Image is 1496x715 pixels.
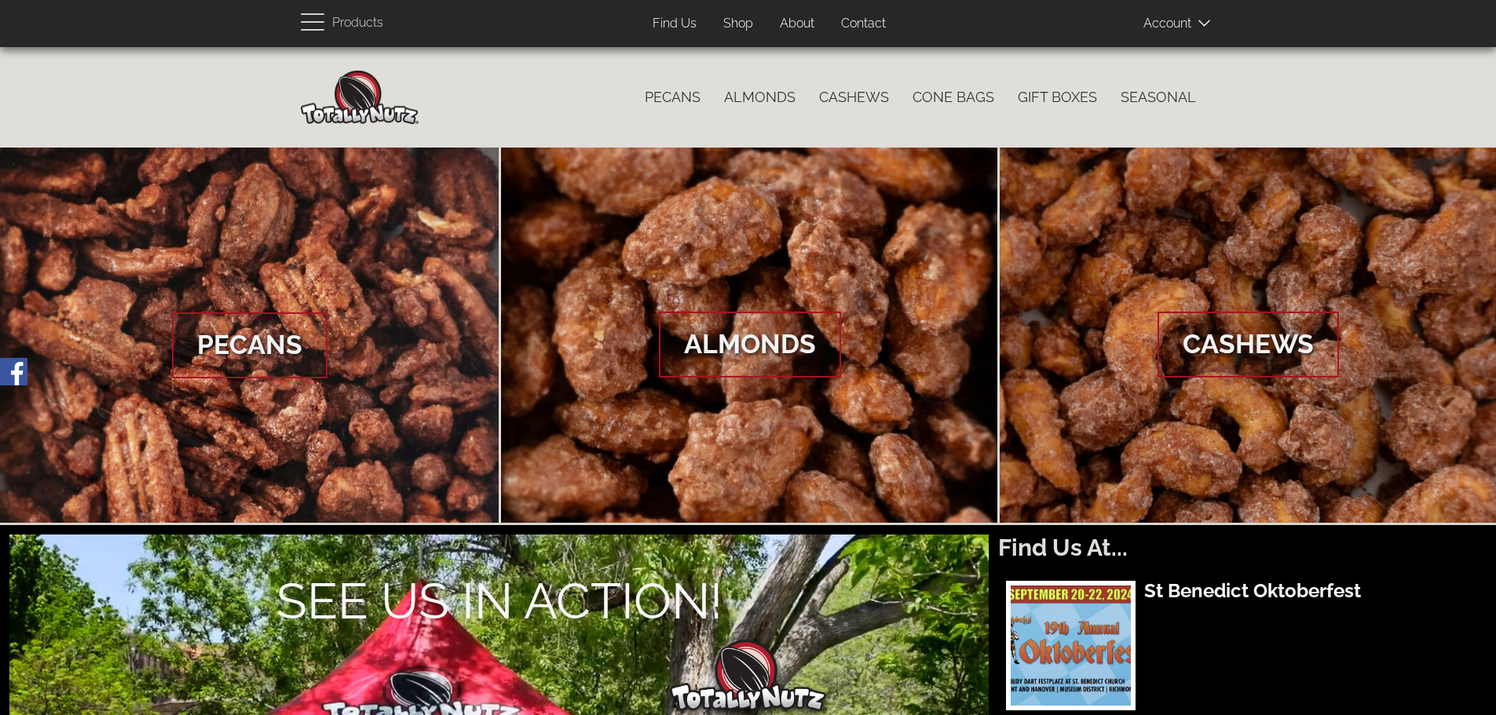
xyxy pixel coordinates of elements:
img: 19th Annual Oktoberfest Poster [1006,581,1136,710]
h3: St Benedict Oktoberfest [1144,581,1394,601]
span: Products [332,12,383,35]
span: Pecans [172,312,327,378]
a: Shop [711,9,765,39]
a: Cone Bags [901,81,1006,114]
a: About [768,9,826,39]
a: Seasonal [1109,81,1208,114]
a: Pecans [633,81,712,114]
span: Cashews [1158,312,1339,378]
a: Cashews [807,81,901,114]
a: Almonds [501,148,998,523]
h2: Find Us At... [998,534,1487,560]
a: Find Us [641,9,708,39]
a: Gift Boxes [1006,81,1109,114]
a: Contact [829,9,898,39]
img: Home [301,71,419,124]
span: Almonds [659,312,841,378]
a: Almonds [712,81,807,114]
